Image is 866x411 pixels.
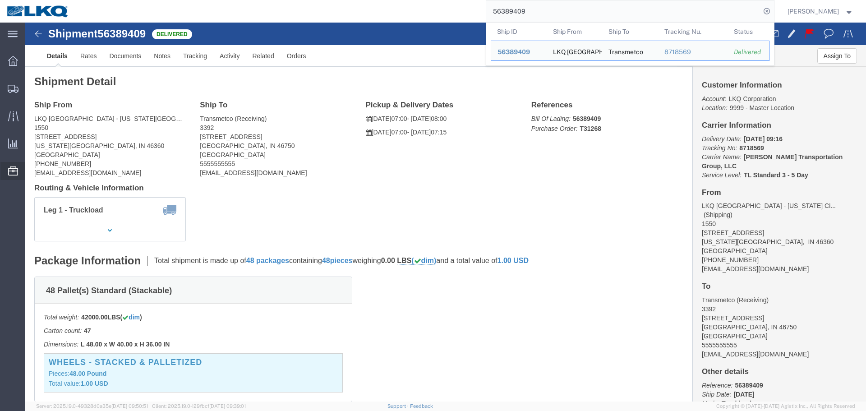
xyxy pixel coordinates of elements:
span: 56389409 [497,48,530,55]
a: Feedback [410,403,433,409]
span: William Haney [788,6,839,16]
div: LKQ Great Lakes - Michigan City, In [553,41,596,60]
span: Server: 2025.19.0-49328d0a35e [36,403,148,409]
iframe: FS Legacy Container [25,23,866,402]
div: Transmetco [608,41,643,60]
th: Ship ID [491,23,547,41]
button: [PERSON_NAME] [787,6,854,17]
div: Delivered [734,47,763,57]
div: 56389409 [497,47,540,57]
th: Ship From [546,23,602,41]
th: Status [728,23,769,41]
div: 8718569 [664,47,721,57]
span: [DATE] 09:50:51 [111,403,148,409]
th: Tracking Nu. [658,23,728,41]
span: [DATE] 09:39:01 [209,403,246,409]
span: Client: 2025.19.0-129fbcf [152,403,246,409]
table: Search Results [491,23,774,65]
img: logo [6,5,69,18]
th: Ship To [602,23,658,41]
span: Copyright © [DATE]-[DATE] Agistix Inc., All Rights Reserved [716,402,855,410]
a: Support [387,403,410,409]
input: Search for shipment number, reference number [486,0,760,22]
